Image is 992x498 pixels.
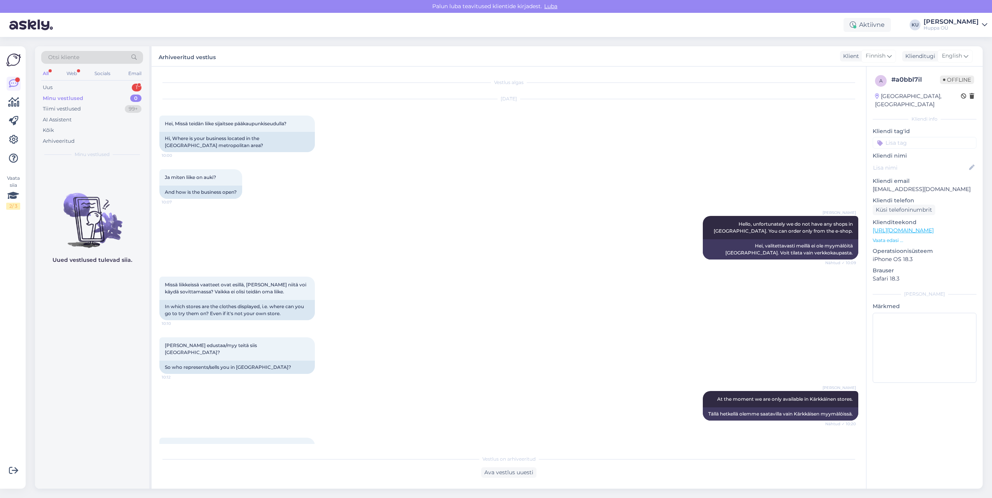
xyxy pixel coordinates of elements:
span: 10:10 [162,321,191,326]
span: [PERSON_NAME] [823,210,856,216]
div: [DATE] [159,95,858,102]
p: Operatsioonisüsteem [873,247,976,255]
span: a [879,78,883,84]
div: 99+ [125,105,141,113]
span: Luba [542,3,560,10]
div: Kõik [43,126,54,134]
div: 2 / 3 [6,203,20,210]
span: Hello, unfortunately we do not have any shops in [GEOGRAPHIC_DATA]. You can order only from the e... [714,221,854,234]
div: Klienditugi [902,52,935,60]
div: # a0bbl7il [891,75,940,84]
div: Vaata siia [6,175,20,210]
p: Klienditeekond [873,218,976,226]
a: [URL][DOMAIN_NAME] [873,227,934,234]
span: Nähtud ✓ 10:20 [825,421,856,427]
input: Lisa nimi [873,163,968,172]
span: Ja miten liike on auki? [165,174,216,180]
div: Email [127,68,143,79]
a: [PERSON_NAME]Huppa OÜ [924,19,987,31]
div: Vestlus algas [159,79,858,86]
span: Ok, hienoa jos saatte tuotteenne myös pääkaupunkiseudulle myyntiin. Luulen että asiakaskunta laaj... [165,443,307,463]
div: Hei, valitettavasti meillä ei ole myymälöitä [GEOGRAPHIC_DATA]. Voit tilata vain verkkokaupasta. [703,239,858,260]
input: Lisa tag [873,137,976,149]
div: Ava vestlus uuesti [481,467,536,478]
p: Kliendi tag'id [873,127,976,135]
div: And how is the business open? [159,186,242,199]
div: In which stores are the clothes displayed, i.e. where can you go to try them on? Even if it's not... [159,300,315,320]
div: So who represents/sells you in [GEOGRAPHIC_DATA]? [159,361,315,374]
p: Kliendi nimi [873,152,976,160]
div: All [41,68,50,79]
span: Offline [940,75,974,84]
div: [PERSON_NAME] [873,291,976,298]
label: Arhiveeritud vestlus [159,51,216,61]
div: Hi, Where is your business located in the [GEOGRAPHIC_DATA] metropolitan area? [159,132,315,152]
p: Kliendi telefon [873,196,976,205]
div: Arhiveeritud [43,137,75,145]
span: Missä liikkeissä vaatteet ovat esillä, [PERSON_NAME] niitä voi käydä sovittamassa? Vaikka ei olis... [165,282,307,295]
span: [PERSON_NAME] edustaa/myy teitä siis [GEOGRAPHIC_DATA]? [165,342,258,355]
div: Minu vestlused [43,95,83,102]
span: English [942,52,962,60]
span: 10:12 [162,374,191,380]
div: Uus [43,84,52,91]
div: [PERSON_NAME] [924,19,979,25]
p: Brauser [873,267,976,275]
span: [PERSON_NAME] [823,385,856,391]
span: Otsi kliente [48,53,79,61]
div: 1 [132,84,141,91]
span: 10:07 [162,199,191,205]
p: Uued vestlused tulevad siia. [52,256,132,264]
div: Tällä hetkellä olemme saatavilla vain Kärkkäisen myymälöissä. [703,407,858,421]
img: No chats [35,179,149,249]
span: 10:00 [162,153,191,158]
div: Aktiivne [844,18,891,32]
span: Hei, Missä teidän liike sijaitsee pääkaupunkiseudulla? [165,121,286,126]
span: Nähtud ✓ 10:09 [825,260,856,266]
span: At the moment we are only available in Kärkkäinen stores. [717,396,853,402]
span: Finnish [866,52,885,60]
div: AI Assistent [43,116,72,124]
div: Huppa OÜ [924,25,979,31]
p: Safari 18.3 [873,275,976,283]
p: iPhone OS 18.3 [873,255,976,263]
span: Vestlus on arhiveeritud [482,456,536,463]
div: 0 [130,95,141,102]
p: Vaata edasi ... [873,237,976,244]
p: Kliendi email [873,177,976,185]
div: Web [65,68,79,79]
div: Socials [93,68,112,79]
p: [EMAIL_ADDRESS][DOMAIN_NAME] [873,185,976,193]
span: Minu vestlused [75,151,110,158]
div: Kliendi info [873,116,976,123]
img: Askly Logo [6,53,21,67]
div: Klient [840,52,859,60]
div: [GEOGRAPHIC_DATA], [GEOGRAPHIC_DATA] [875,92,961,109]
div: Küsi telefoninumbrit [873,205,935,215]
div: KU [910,19,920,30]
p: Märkmed [873,302,976,310]
div: Tiimi vestlused [43,105,81,113]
